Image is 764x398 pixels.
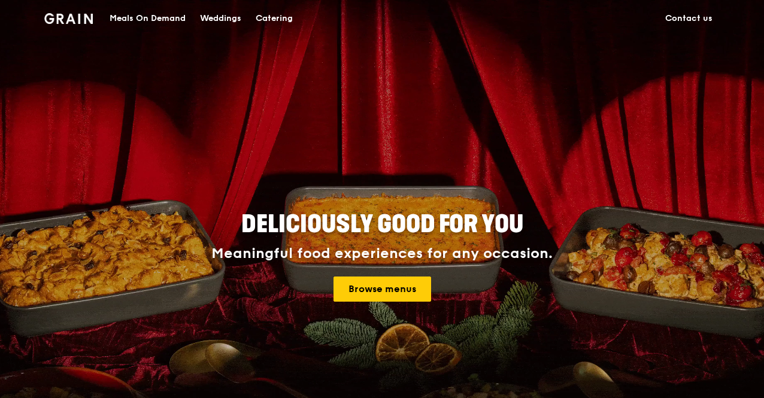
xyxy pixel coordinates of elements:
a: Browse menus [334,277,431,302]
a: Weddings [193,1,248,37]
div: Meaningful food experiences for any occasion. [166,245,598,262]
div: Catering [256,1,293,37]
a: Contact us [658,1,720,37]
img: Grain [44,13,93,24]
div: Meals On Demand [110,1,186,37]
a: Catering [248,1,300,37]
div: Weddings [200,1,241,37]
span: Deliciously good for you [241,210,523,239]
